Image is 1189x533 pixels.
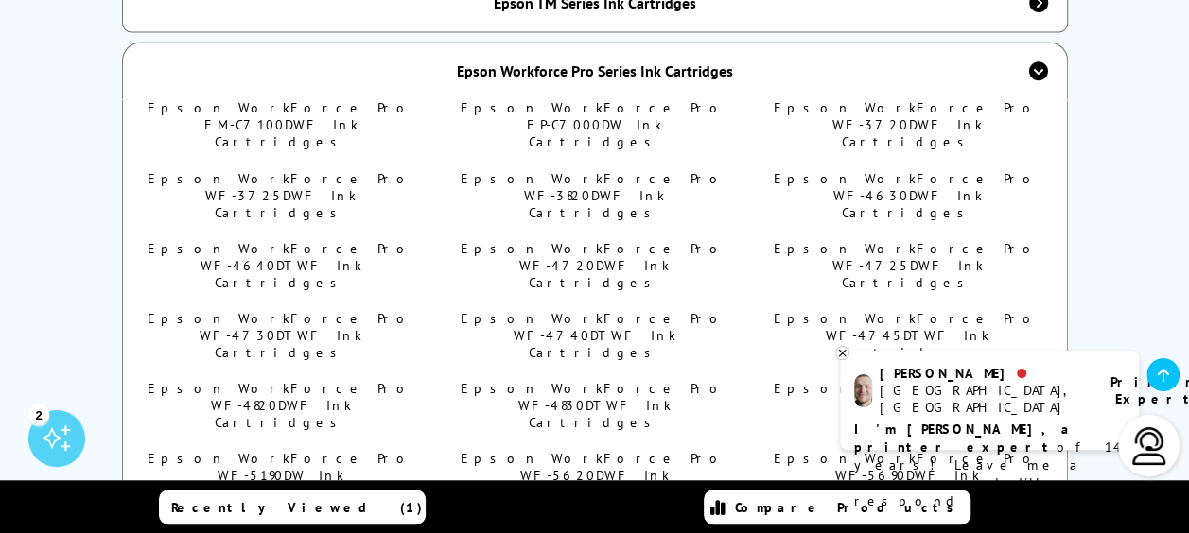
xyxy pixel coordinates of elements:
[774,309,1041,360] a: Epson WorkForce Pro WF-4745DTWF Ink Cartridges
[159,490,426,524] a: Recently Viewed (1)
[461,239,728,290] a: Epson WorkForce Pro WF-4720DWF Ink Cartridges
[28,404,49,424] div: 2
[461,99,728,150] a: Epson WorkForce Pro EP-C7000DW Ink Cartridges
[171,499,423,516] span: Recently Viewed (1)
[880,365,1087,382] div: [PERSON_NAME]
[461,309,728,360] a: Epson WorkForce Pro WF-4740DTWF Ink Cartridges
[774,379,1041,430] a: Epson WorkForce Pro WF-5110DW Ink Cartridges
[1130,427,1168,465] img: user-headset-light.svg
[735,499,964,516] span: Compare Products
[774,169,1041,220] a: Epson WorkForce Pro WF-4630DWF Ink Cartridges
[461,379,728,430] a: Epson WorkForce Pro WF-4830DTWF Ink Cartridges
[461,169,728,220] a: Epson WorkForce Pro WF-3820DWF Ink Cartridges
[148,99,415,150] a: Epson WorkForce Pro EM-C7100DWF Ink Cartridges
[148,169,415,220] a: Epson WorkForce Pro WF-3725DWF Ink Cartridges
[854,421,1125,510] p: of 14 years! Leave me a message and I'll respond ASAP
[774,239,1041,290] a: Epson WorkForce Pro WF-4725DWF Ink Cartridges
[854,374,872,407] img: ashley-livechat.png
[148,309,415,360] a: Epson WorkForce Pro WF-4730DTWF Ink Cartridges
[457,61,733,80] div: Epson Workforce Pro Series Ink Cartridges
[774,99,1041,150] a: Epson WorkForce Pro WF-3720DWF Ink Cartridges
[774,449,1041,500] a: Epson WorkForce Pro WF-5690DWF Ink Cartridges
[148,239,415,290] a: Epson WorkForce Pro WF-4640DTWF Ink Cartridges
[880,382,1087,416] div: [GEOGRAPHIC_DATA], [GEOGRAPHIC_DATA]
[461,449,728,500] a: Epson WorkForce Pro WF-5620DWF Ink Cartridges
[148,449,415,500] a: Epson WorkForce Pro WF-5190DW Ink Cartridges
[854,421,1075,456] b: I'm [PERSON_NAME], a printer expert
[704,490,970,524] a: Compare Products
[148,379,415,430] a: Epson WorkForce Pro WF-4820DWF Ink Cartridges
